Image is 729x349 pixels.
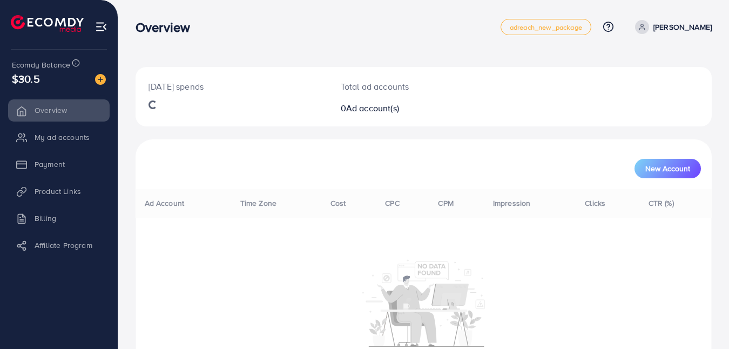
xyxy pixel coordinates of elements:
img: logo [11,15,84,32]
span: adreach_new_package [510,24,582,31]
h2: 0 [341,103,459,113]
p: [DATE] spends [148,80,315,93]
p: [PERSON_NAME] [653,21,712,33]
a: adreach_new_package [501,19,591,35]
a: [PERSON_NAME] [631,20,712,34]
span: $30.5 [12,71,40,86]
span: Ecomdy Balance [12,59,70,70]
img: menu [95,21,107,33]
span: New Account [645,165,690,172]
img: image [95,74,106,85]
p: Total ad accounts [341,80,459,93]
span: Ad account(s) [346,102,399,114]
button: New Account [634,159,701,178]
h3: Overview [136,19,199,35]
